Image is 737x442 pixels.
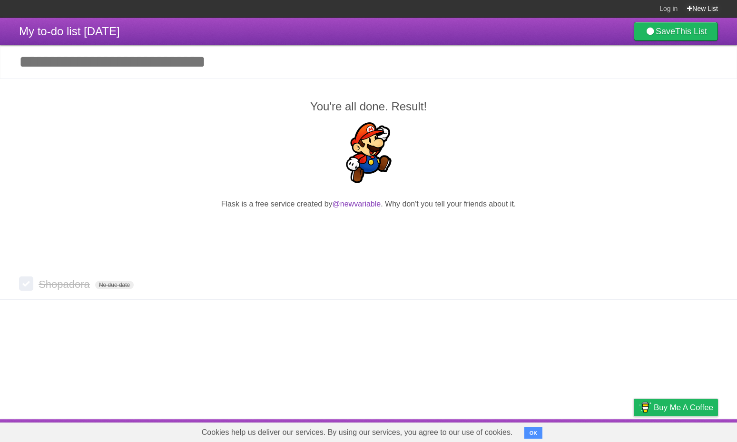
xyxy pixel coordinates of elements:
[524,427,543,439] button: OK
[507,422,527,440] a: About
[634,22,718,41] a: SaveThis List
[192,423,522,442] span: Cookies help us deliver our services. By using our services, you agree to our use of cookies.
[675,27,707,36] b: This List
[352,222,386,235] iframe: X Post Button
[19,276,33,291] label: Done
[639,399,651,415] img: Buy me a coffee
[589,422,610,440] a: Terms
[654,399,713,416] span: Buy me a coffee
[634,399,718,416] a: Buy me a coffee
[19,25,120,38] span: My to-do list [DATE]
[621,422,646,440] a: Privacy
[338,122,399,183] img: Super Mario
[333,200,381,208] a: @newvariable
[539,422,577,440] a: Developers
[658,422,718,440] a: Suggest a feature
[39,278,92,290] span: Shopadora
[95,281,134,289] span: No due date
[19,198,718,210] p: Flask is a free service created by . Why don't you tell your friends about it.
[19,98,718,115] h2: You're all done. Result!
